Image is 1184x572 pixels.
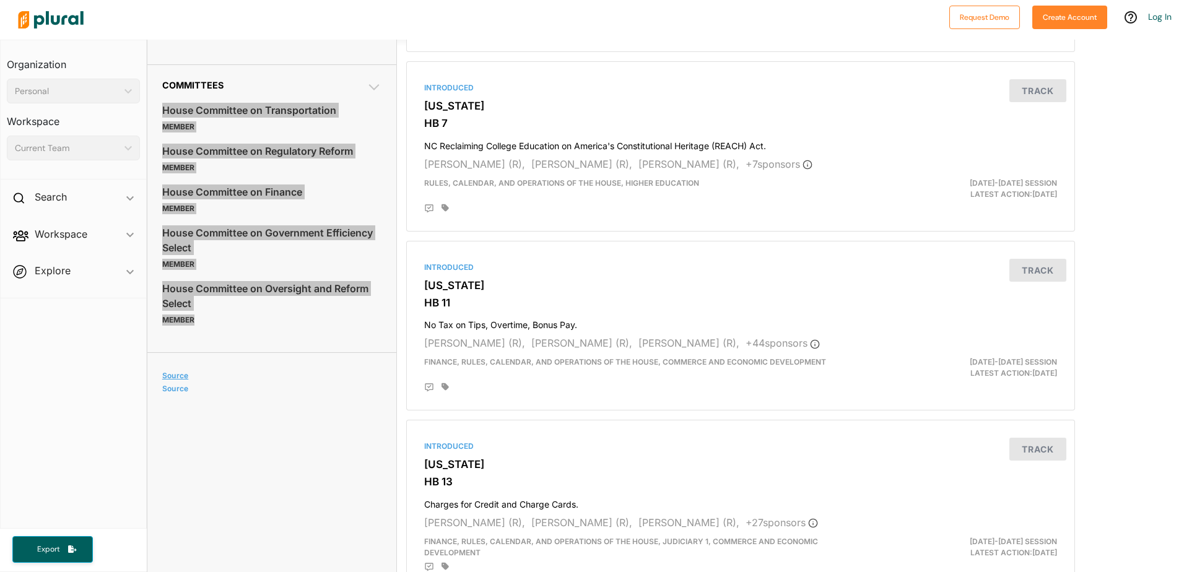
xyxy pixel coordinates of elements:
[162,223,381,257] a: House Committee on Government Efficiency Select
[424,475,1057,488] h3: HB 13
[162,80,224,90] span: Committees
[424,337,525,349] span: [PERSON_NAME] (R),
[970,537,1057,546] span: [DATE]-[DATE] Session
[12,536,93,563] button: Export
[1032,6,1107,29] button: Create Account
[424,441,1057,452] div: Introduced
[162,384,378,393] a: Source
[424,100,1057,112] h3: [US_STATE]
[424,537,818,557] span: Finance, Rules, Calendar, and Operations of the House, Judiciary 1, Commerce and Economic Develop...
[531,158,632,170] span: [PERSON_NAME] (R),
[162,142,381,160] a: House Committee on Regulatory Reform
[162,119,381,134] p: Member
[7,46,140,74] h3: Organization
[162,160,381,175] p: Member
[970,178,1057,188] span: [DATE]-[DATE] Session
[746,158,812,170] span: + 7 sponsor s
[442,204,449,212] div: Add tags
[424,204,434,214] div: Add Position Statement
[1148,11,1172,22] a: Log In
[849,357,1066,379] div: Latest Action: [DATE]
[849,178,1066,200] div: Latest Action: [DATE]
[162,279,381,313] a: House Committee on Oversight and Reform Select
[949,10,1020,23] a: Request Demo
[442,562,449,571] div: Add tags
[162,313,381,327] p: Member
[424,178,699,188] span: Rules, Calendar, and Operations of the House, Higher Education
[424,314,1057,331] h4: No Tax on Tips, Overtime, Bonus Pay.
[424,516,525,529] span: [PERSON_NAME] (R),
[424,262,1057,273] div: Introduced
[28,544,68,555] span: Export
[424,158,525,170] span: [PERSON_NAME] (R),
[424,458,1057,470] h3: [US_STATE]
[424,562,434,572] div: Add Position Statement
[1009,259,1066,282] button: Track
[424,117,1057,129] h3: HB 7
[638,158,739,170] span: [PERSON_NAME] (R),
[638,337,739,349] span: [PERSON_NAME] (R),
[746,337,820,349] span: + 44 sponsor s
[15,85,120,98] div: Personal
[949,6,1020,29] button: Request Demo
[442,383,449,391] div: Add tags
[424,279,1057,292] h3: [US_STATE]
[849,536,1066,558] div: Latest Action: [DATE]
[424,493,1057,510] h4: Charges for Credit and Charge Cards.
[531,516,632,529] span: [PERSON_NAME] (R),
[162,371,378,380] a: Source
[424,135,1057,152] h4: NC Reclaiming College Education on America's Constitutional Heritage (REACH) Act.
[424,357,826,366] span: Finance, Rules, Calendar, and Operations of the House, Commerce and Economic Development
[35,190,67,204] h2: Search
[162,201,381,216] p: Member
[424,297,1057,309] h3: HB 11
[1009,438,1066,461] button: Track
[162,183,381,201] a: House Committee on Finance
[970,357,1057,366] span: [DATE]-[DATE] Session
[7,103,140,131] h3: Workspace
[162,257,381,272] p: Member
[531,337,632,349] span: [PERSON_NAME] (R),
[1009,79,1066,102] button: Track
[162,101,381,119] a: House Committee on Transportation
[424,82,1057,93] div: Introduced
[746,516,818,529] span: + 27 sponsor s
[638,516,739,529] span: [PERSON_NAME] (R),
[15,142,120,155] div: Current Team
[1032,10,1107,23] a: Create Account
[424,383,434,392] div: Add Position Statement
